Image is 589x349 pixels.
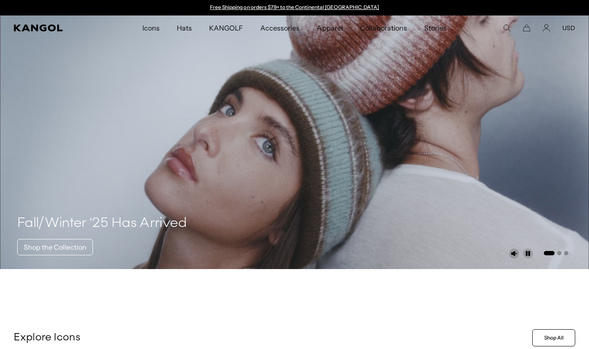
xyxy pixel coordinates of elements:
[416,15,455,40] a: Stories
[509,248,519,259] button: Unmute
[17,239,93,255] a: Shop the Collection
[544,251,555,255] button: Go to slide 1
[503,24,511,32] summary: Search here
[209,15,243,40] span: KANGOLF
[308,15,351,40] a: Apparel
[557,251,561,255] button: Go to slide 2
[252,15,308,40] a: Accessories
[17,215,187,232] h4: Fall/Winter ‘25 Has Arrived
[564,251,568,255] button: Go to slide 3
[523,24,530,32] button: Cart
[142,15,160,40] span: Icons
[14,331,529,344] p: Explore Icons
[424,15,447,40] span: Stories
[206,4,383,11] slideshow-component: Announcement bar
[206,4,383,11] div: Announcement
[562,24,575,32] button: USD
[210,4,379,10] a: Free Shipping on orders $79+ to the Continental [GEOGRAPHIC_DATA]
[134,15,168,40] a: Icons
[168,15,200,40] a: Hats
[532,329,575,346] a: Shop All
[360,15,407,40] span: Collaborations
[206,4,383,11] div: 1 of 2
[260,15,299,40] span: Accessories
[317,15,342,40] span: Apparel
[543,24,550,32] a: Account
[200,15,252,40] a: KANGOLF
[523,248,533,259] button: Pause
[543,249,568,256] ul: Select a slide to show
[352,15,416,40] a: Collaborations
[177,15,192,40] span: Hats
[14,24,94,31] a: Kangol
